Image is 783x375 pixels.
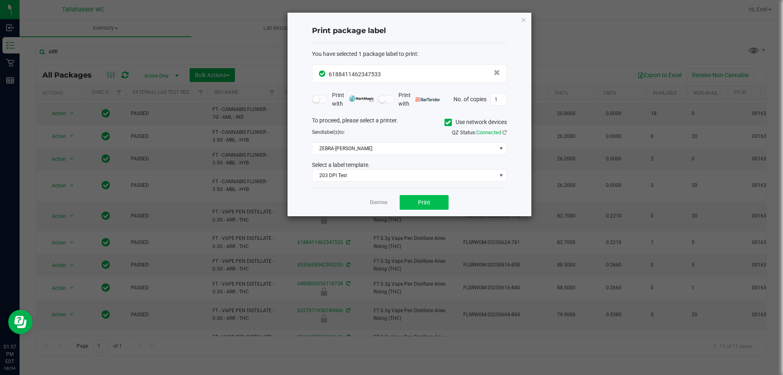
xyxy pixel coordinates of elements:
div: Select a label template. [306,161,513,169]
span: Send to: [312,129,345,135]
span: Print [418,199,430,206]
iframe: Resource center [8,310,33,334]
img: mark_magic_cybra.png [349,95,374,102]
span: label(s) [323,129,339,135]
span: You have selected 1 package label to print [312,51,417,57]
div: : [312,50,507,58]
span: 6188411462347533 [329,71,381,78]
div: To proceed, please select a printer. [306,116,513,129]
h4: Print package label [312,26,507,36]
span: Print with [332,91,374,108]
span: In Sync [319,69,327,78]
span: 203 DPI Test [312,170,496,181]
span: No. of copies [453,95,487,102]
span: QZ Status: [452,129,507,135]
span: Connected [476,129,501,135]
span: Print with [398,91,440,108]
span: ZEBRA-[PERSON_NAME] [312,143,496,154]
a: Dismiss [370,199,387,206]
button: Print [400,195,449,210]
img: bartender.png [416,98,440,102]
label: Use network devices [445,118,507,126]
